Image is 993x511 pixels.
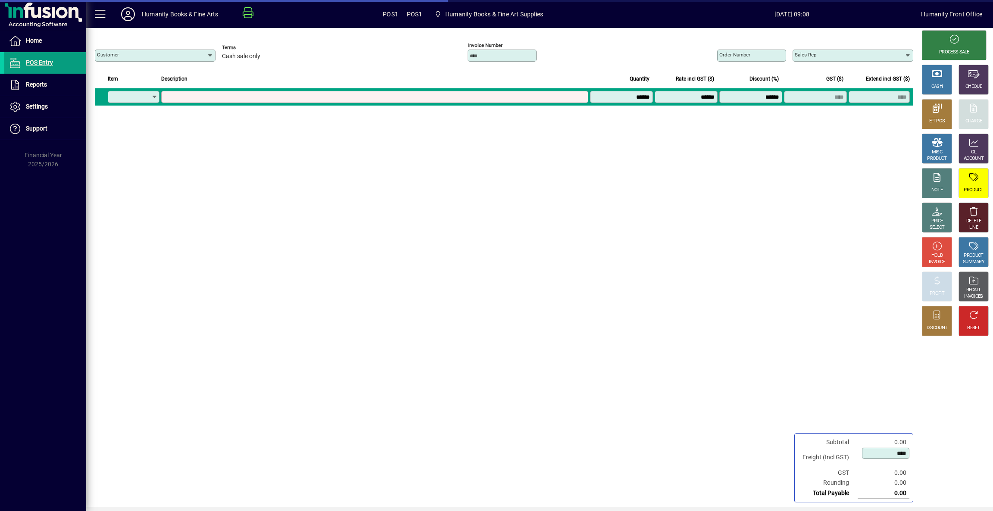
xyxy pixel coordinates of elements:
[931,218,943,224] div: PRICE
[966,287,981,293] div: RECALL
[26,81,47,88] span: Reports
[866,74,910,84] span: Extend incl GST ($)
[114,6,142,22] button: Profile
[927,156,946,162] div: PRODUCT
[939,49,969,56] div: PROCESS SALE
[798,437,858,447] td: Subtotal
[931,252,943,259] div: HOLD
[858,488,909,499] td: 0.00
[222,53,260,60] span: Cash sale only
[445,7,543,21] span: Humanity Books & Fine Art Supplies
[431,6,546,22] span: Humanity Books & Fine Art Supplies
[26,125,47,132] span: Support
[749,74,779,84] span: Discount (%)
[798,478,858,488] td: Rounding
[383,7,398,21] span: POS1
[964,293,983,300] div: INVOICES
[858,468,909,478] td: 0.00
[931,84,943,90] div: CASH
[967,325,980,331] div: RESET
[26,103,48,110] span: Settings
[4,30,86,52] a: Home
[929,118,945,125] div: EFTPOS
[161,74,187,84] span: Description
[26,37,42,44] span: Home
[4,74,86,96] a: Reports
[965,84,982,90] div: CHEQUE
[719,52,750,58] mat-label: Order number
[921,7,982,21] div: Humanity Front Office
[966,218,981,224] div: DELETE
[858,437,909,447] td: 0.00
[929,259,945,265] div: INVOICE
[964,156,984,162] div: ACCOUNT
[795,52,816,58] mat-label: Sales rep
[963,259,984,265] div: SUMMARY
[964,252,983,259] div: PRODUCT
[222,45,274,50] span: Terms
[142,7,219,21] div: Humanity Books & Fine Arts
[798,447,858,468] td: Freight (Incl GST)
[826,74,843,84] span: GST ($)
[97,52,119,58] mat-label: Customer
[108,74,118,84] span: Item
[630,74,650,84] span: Quantity
[798,468,858,478] td: GST
[927,325,947,331] div: DISCOUNT
[798,488,858,499] td: Total Payable
[931,187,943,193] div: NOTE
[930,224,945,231] div: SELECT
[930,290,944,297] div: PROFIT
[964,187,983,193] div: PRODUCT
[969,224,978,231] div: LINE
[4,118,86,140] a: Support
[858,478,909,488] td: 0.00
[676,74,714,84] span: Rate incl GST ($)
[4,96,86,118] a: Settings
[26,59,53,66] span: POS Entry
[662,7,921,21] span: [DATE] 09:08
[965,118,982,125] div: CHARGE
[971,149,977,156] div: GL
[468,42,503,48] mat-label: Invoice number
[407,7,422,21] span: POS1
[932,149,942,156] div: MISC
